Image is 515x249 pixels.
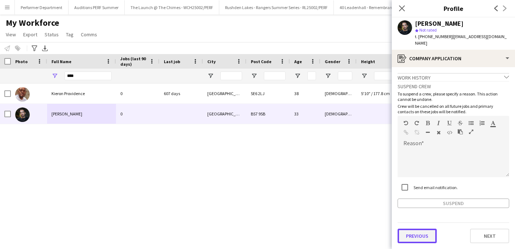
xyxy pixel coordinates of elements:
div: [DEMOGRAPHIC_DATA] [320,83,357,103]
span: Kieron Providence [51,91,85,96]
button: Open Filter Menu [361,73,367,79]
span: Export [23,31,37,38]
span: My Workforce [6,17,59,28]
button: Fullscreen [469,129,474,135]
img: Kieron Edwards [15,107,30,122]
input: Post Code Filter Input [264,72,286,80]
span: Status [45,31,59,38]
div: [GEOGRAPHIC_DATA] [203,104,246,124]
span: Tag [66,31,74,38]
a: Export [20,30,40,39]
button: Open Filter Menu [51,73,58,79]
input: Age Filter Input [307,72,316,80]
button: Open Filter Menu [251,73,257,79]
input: City Filter Input [220,72,242,80]
span: [PERSON_NAME] [51,111,82,117]
button: Previous [398,229,437,243]
label: Send email notification. [412,185,458,190]
button: Unordered List [469,120,474,126]
button: Clear Formatting [436,130,441,135]
span: Gender [325,59,340,64]
a: Comms [78,30,100,39]
button: Ordered List [479,120,485,126]
input: Height Filter Input [374,72,425,80]
div: 0 [116,83,159,103]
button: Open Filter Menu [325,73,331,79]
h3: Profile [392,4,515,13]
div: 0 [116,104,159,124]
button: 40 Leadenhall - Remembrance Band - 40LH25002/PERF [334,0,447,15]
span: Age [294,59,302,64]
input: Full Name Filter Input [65,72,112,80]
span: Photo [15,59,28,64]
button: The Launch @ The Chimes - WCH25002/PERF [125,0,219,15]
img: Kieron Providence [15,87,30,102]
span: Last job [164,59,180,64]
span: Jobs (last 90 days) [120,56,146,67]
button: Redo [414,120,419,126]
span: City [207,59,216,64]
span: Comms [81,31,97,38]
div: [GEOGRAPHIC_DATA] [203,83,246,103]
button: Next [470,229,509,243]
button: Paste as plain text [458,129,463,135]
button: Text Color [490,120,495,126]
button: Open Filter Menu [207,73,214,79]
div: [DEMOGRAPHIC_DATA] [320,104,357,124]
span: Height [361,59,375,64]
div: BS7 9SB [246,104,290,124]
div: [PERSON_NAME] [415,20,464,27]
p: To suspend a crew, please specify a reason. This action cannot be undone. [398,91,509,102]
span: View [6,31,16,38]
input: Gender Filter Input [338,72,352,80]
h3: Suspend crew [398,83,509,90]
button: Performer Department [15,0,68,15]
div: 5'10" / 177.8 cm [357,83,429,103]
a: View [3,30,19,39]
app-action-btn: Export XLSX [41,44,49,53]
span: Full Name [51,59,71,64]
div: Work history [398,73,509,81]
button: Strikethrough [458,120,463,126]
a: Tag [63,30,76,39]
div: 607 days [159,83,203,103]
div: SE6 2LJ [246,83,290,103]
button: Underline [447,120,452,126]
button: Rushden Lakes - Rangers Summer Series - RL25002/PERF [219,0,334,15]
div: 38 [290,83,320,103]
button: HTML Code [447,130,452,135]
span: t. [PHONE_NUMBER] [415,34,453,39]
button: Open Filter Menu [294,73,301,79]
span: Not rated [419,27,437,33]
button: Italic [436,120,441,126]
button: Auditions PERF Summer [68,0,125,15]
p: Crew will be cancelled on all future jobs and primary contacts on these jobs will be notified. [398,103,509,114]
button: Bold [425,120,430,126]
app-action-btn: Advanced filters [30,44,39,53]
span: | [EMAIL_ADDRESS][DOMAIN_NAME] [415,34,507,46]
div: 33 [290,104,320,124]
a: Status [42,30,62,39]
div: Company application [392,50,515,67]
button: Horizontal Line [425,130,430,135]
span: Post Code [251,59,271,64]
button: Undo [403,120,408,126]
